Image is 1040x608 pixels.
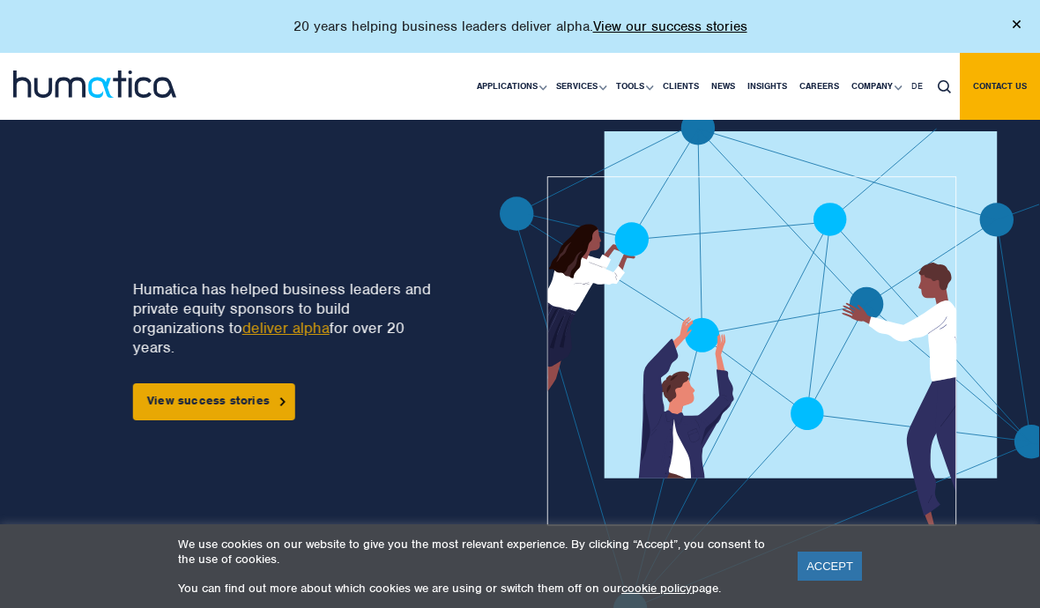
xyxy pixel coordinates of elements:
[280,397,286,405] img: arrowicon
[178,537,776,567] p: We use cookies on our website to give you the most relevant experience. By clicking “Accept”, you...
[593,18,747,35] a: View our success stories
[550,53,610,120] a: Services
[905,53,929,120] a: DE
[133,383,295,420] a: View success stories
[133,279,435,357] p: Humatica has helped business leaders and private equity sponsors to build organizations to for ov...
[960,53,1040,120] a: Contact us
[911,80,923,92] span: DE
[293,18,747,35] p: 20 years helping business leaders deliver alpha.
[621,581,692,596] a: cookie policy
[242,318,330,337] a: deliver alpha
[845,53,905,120] a: Company
[471,53,550,120] a: Applications
[610,53,657,120] a: Tools
[793,53,845,120] a: Careers
[13,70,176,98] img: logo
[657,53,705,120] a: Clients
[938,80,951,93] img: search_icon
[178,581,776,596] p: You can find out more about which cookies we are using or switch them off on our page.
[798,552,862,581] a: ACCEPT
[705,53,741,120] a: News
[741,53,793,120] a: Insights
